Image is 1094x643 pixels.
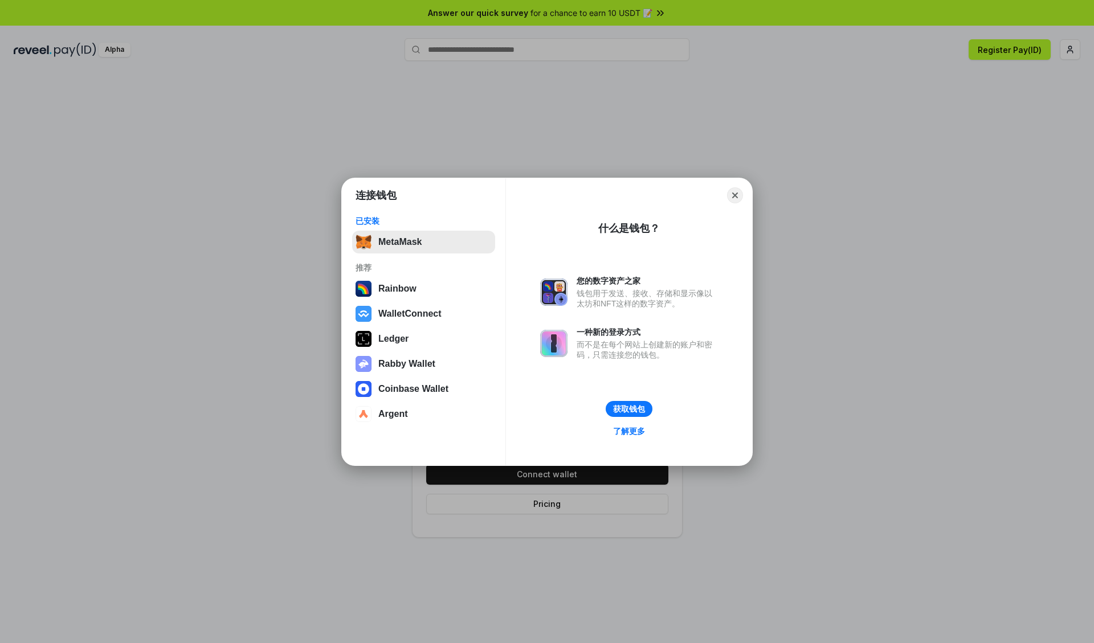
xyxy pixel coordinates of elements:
[606,401,652,417] button: 获取钱包
[378,237,422,247] div: MetaMask
[356,216,492,226] div: 已安装
[378,359,435,369] div: Rabby Wallet
[577,288,718,309] div: 钱包用于发送、接收、存储和显示像以太坊和NFT这样的数字资产。
[598,222,660,235] div: 什么是钱包？
[352,277,495,300] button: Rainbow
[356,263,492,273] div: 推荐
[540,330,568,357] img: svg+xml,%3Csvg%20xmlns%3D%22http%3A%2F%2Fwww.w3.org%2F2000%2Fsvg%22%20fill%3D%22none%22%20viewBox...
[356,306,372,322] img: svg+xml,%3Csvg%20width%3D%2228%22%20height%3D%2228%22%20viewBox%3D%220%200%2028%2028%22%20fill%3D...
[352,378,495,400] button: Coinbase Wallet
[356,234,372,250] img: svg+xml,%3Csvg%20fill%3D%22none%22%20height%3D%2233%22%20viewBox%3D%220%200%2035%2033%22%20width%...
[352,302,495,325] button: WalletConnect
[356,331,372,347] img: svg+xml,%3Csvg%20xmlns%3D%22http%3A%2F%2Fwww.w3.org%2F2000%2Fsvg%22%20width%3D%2228%22%20height%3...
[577,339,718,360] div: 而不是在每个网站上创建新的账户和密码，只需连接您的钱包。
[356,189,397,202] h1: 连接钱包
[613,426,645,436] div: 了解更多
[378,284,417,294] div: Rainbow
[352,353,495,375] button: Rabby Wallet
[356,406,372,422] img: svg+xml,%3Csvg%20width%3D%2228%22%20height%3D%2228%22%20viewBox%3D%220%200%2028%2028%22%20fill%3D...
[613,404,645,414] div: 获取钱包
[378,384,448,394] div: Coinbase Wallet
[540,279,568,306] img: svg+xml,%3Csvg%20xmlns%3D%22http%3A%2F%2Fwww.w3.org%2F2000%2Fsvg%22%20fill%3D%22none%22%20viewBox...
[352,231,495,253] button: MetaMask
[356,356,372,372] img: svg+xml,%3Csvg%20xmlns%3D%22http%3A%2F%2Fwww.w3.org%2F2000%2Fsvg%22%20fill%3D%22none%22%20viewBox...
[727,187,743,203] button: Close
[378,334,409,344] div: Ledger
[378,409,408,419] div: Argent
[356,381,372,397] img: svg+xml,%3Csvg%20width%3D%2228%22%20height%3D%2228%22%20viewBox%3D%220%200%2028%2028%22%20fill%3D...
[606,424,652,439] a: 了解更多
[352,327,495,350] button: Ledger
[378,309,442,319] div: WalletConnect
[577,276,718,286] div: 您的数字资产之家
[352,403,495,425] button: Argent
[356,281,372,297] img: svg+xml,%3Csvg%20width%3D%22120%22%20height%3D%22120%22%20viewBox%3D%220%200%20120%20120%22%20fil...
[577,327,718,337] div: 一种新的登录方式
